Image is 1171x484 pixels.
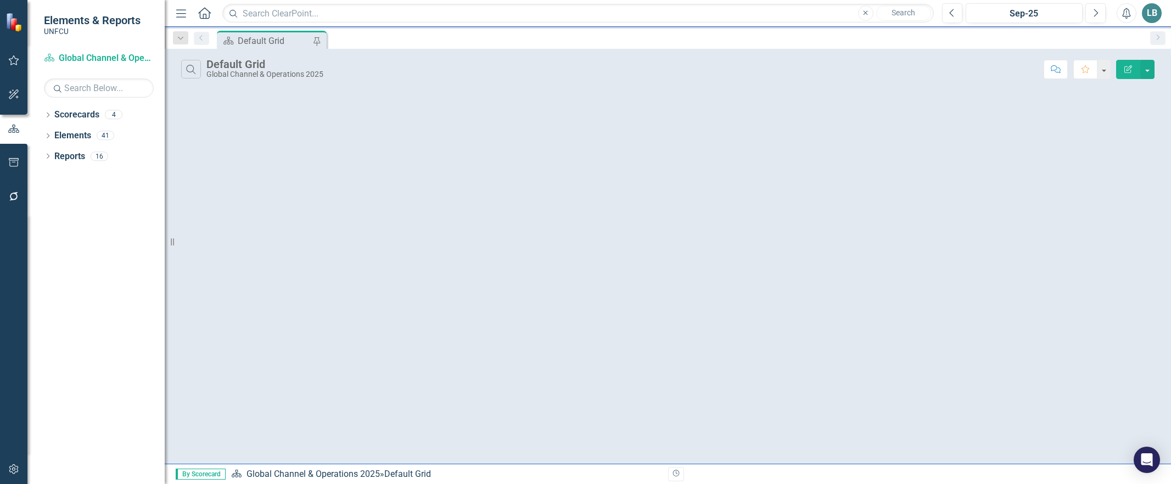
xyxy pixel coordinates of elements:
[1134,447,1160,473] div: Open Intercom Messenger
[222,4,934,23] input: Search ClearPoint...
[54,150,85,163] a: Reports
[91,151,108,161] div: 16
[97,131,114,140] div: 41
[876,5,931,21] button: Search
[5,12,25,31] img: ClearPoint Strategy
[966,3,1083,23] button: Sep-25
[206,70,323,78] div: Global Channel & Operations 2025
[176,469,226,480] span: By Scorecard
[44,78,154,98] input: Search Below...
[105,110,122,120] div: 4
[384,469,431,479] div: Default Grid
[44,14,141,27] span: Elements & Reports
[970,7,1079,20] div: Sep-25
[44,27,141,36] small: UNFCU
[54,109,99,121] a: Scorecards
[54,130,91,142] a: Elements
[246,469,380,479] a: Global Channel & Operations 2025
[231,468,660,481] div: »
[892,8,915,17] span: Search
[238,34,310,48] div: Default Grid
[44,52,154,65] a: Global Channel & Operations 2025
[206,58,323,70] div: Default Grid
[1142,3,1162,23] button: LB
